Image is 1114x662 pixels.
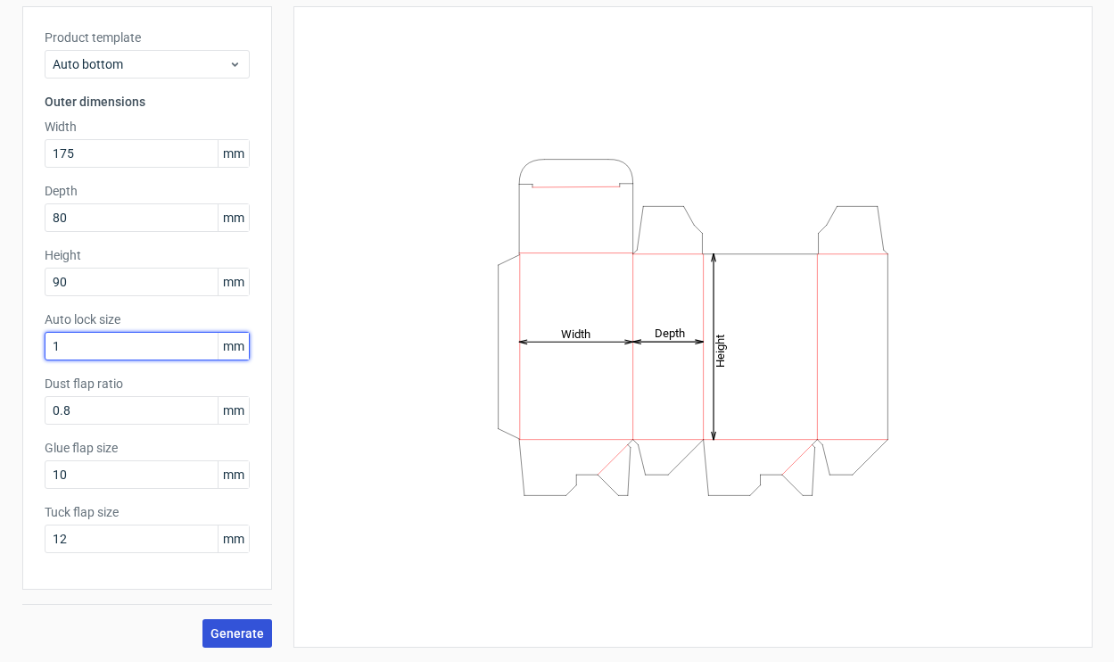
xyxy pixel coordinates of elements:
[218,397,249,424] span: mm
[45,310,250,328] label: Auto lock size
[218,204,249,231] span: mm
[202,619,272,648] button: Generate
[560,327,590,340] tspan: Width
[210,627,264,640] span: Generate
[45,182,250,200] label: Depth
[713,334,726,367] tspan: Height
[45,503,250,521] label: Tuck flap size
[45,93,250,111] h3: Outer dimensions
[45,118,250,136] label: Width
[45,439,250,457] label: Glue flap size
[218,525,249,552] span: mm
[654,327,684,340] tspan: Depth
[45,29,250,46] label: Product template
[218,269,249,295] span: mm
[218,461,249,488] span: mm
[53,55,228,73] span: Auto bottom
[45,246,250,264] label: Height
[45,375,250,393] label: Dust flap ratio
[218,333,249,360] span: mm
[218,140,249,167] span: mm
